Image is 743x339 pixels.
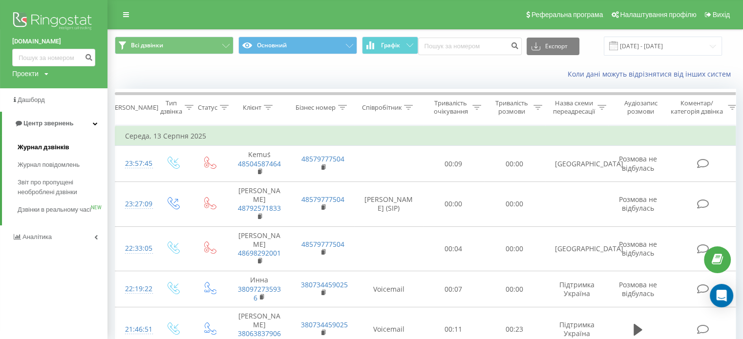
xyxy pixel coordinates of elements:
div: Коментар/категорія дзвінка [668,99,725,116]
td: Підтримка Україна [545,271,609,307]
a: 48579777504 [301,154,344,163]
div: Назва схеми переадресації [553,99,595,116]
div: Аудіозапис розмови [617,99,664,116]
a: 48792571833 [238,203,281,213]
a: 48698292001 [238,248,281,258]
button: Експорт [527,38,579,55]
button: Графік [362,37,418,54]
td: [PERSON_NAME] [228,181,291,226]
span: Журнал повідомлень [18,160,80,170]
span: Розмова не відбулась [619,280,657,298]
td: 00:07 [423,271,484,307]
a: Центр звернень [2,112,107,135]
span: Вихід [713,11,730,19]
span: Журнал дзвінків [18,142,69,152]
button: Основний [238,37,357,54]
td: 00:00 [423,181,484,226]
img: Ringostat logo [12,10,95,34]
td: [PERSON_NAME] (SIP) [355,181,423,226]
td: Kemuś [228,146,291,182]
div: Тип дзвінка [160,99,182,116]
span: Розмова не відбулась [619,195,657,213]
a: 380972735936 [238,284,281,302]
span: Графік [381,42,400,49]
span: Аналiтика [22,233,52,240]
a: Коли дані можуть відрізнятися вiд інших систем [568,69,736,79]
a: 380734459025 [301,320,348,329]
a: Звіт про пропущені необроблені дзвінки [18,174,107,201]
td: Voicemail [355,271,423,307]
div: 23:57:45 [125,154,145,173]
td: [PERSON_NAME] [228,226,291,271]
td: Середа, 13 Серпня 2025 [115,126,741,146]
div: Проекти [12,69,39,79]
div: 22:19:22 [125,279,145,299]
span: Всі дзвінки [131,41,163,49]
span: Реферальна програма [531,11,603,19]
a: Журнал повідомлень [18,156,107,174]
td: Инна [228,271,291,307]
td: [GEOGRAPHIC_DATA] [545,146,609,182]
td: 00:09 [423,146,484,182]
div: Open Intercom Messenger [710,284,733,307]
td: 00:00 [484,146,545,182]
span: Розмова не відбулась [619,239,657,258]
span: Центр звернень [23,120,73,127]
div: Бізнес номер [296,103,336,112]
span: Розмова не відбулась [619,154,657,172]
span: Дзвінки в реальному часі [18,205,91,215]
span: Звіт про пропущені необроблені дзвінки [18,178,103,197]
div: 22:33:05 [125,239,145,258]
a: [DOMAIN_NAME] [12,37,95,46]
td: 00:04 [423,226,484,271]
div: Співробітник [361,103,402,112]
input: Пошук за номером [12,49,95,66]
div: 23:27:09 [125,195,145,214]
a: 380734459025 [301,280,348,289]
div: Статус [198,103,217,112]
td: 00:00 [484,271,545,307]
div: Тривалість очікування [431,99,470,116]
a: 48579777504 [301,195,344,204]
span: Налаштування профілю [620,11,696,19]
td: 00:00 [484,226,545,271]
div: [PERSON_NAME] [109,103,158,112]
div: Тривалість розмови [492,99,531,116]
a: 48504587464 [238,159,281,168]
div: Клієнт [243,103,261,112]
a: 48579777504 [301,239,344,249]
a: Дзвінки в реальному часіNEW [18,201,107,219]
a: Журнал дзвінків [18,139,107,156]
td: [GEOGRAPHIC_DATA] [545,226,609,271]
div: 21:46:51 [125,320,145,339]
input: Пошук за номером [418,38,522,55]
span: Дашборд [18,96,45,103]
td: 00:00 [484,181,545,226]
button: Всі дзвінки [115,37,234,54]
